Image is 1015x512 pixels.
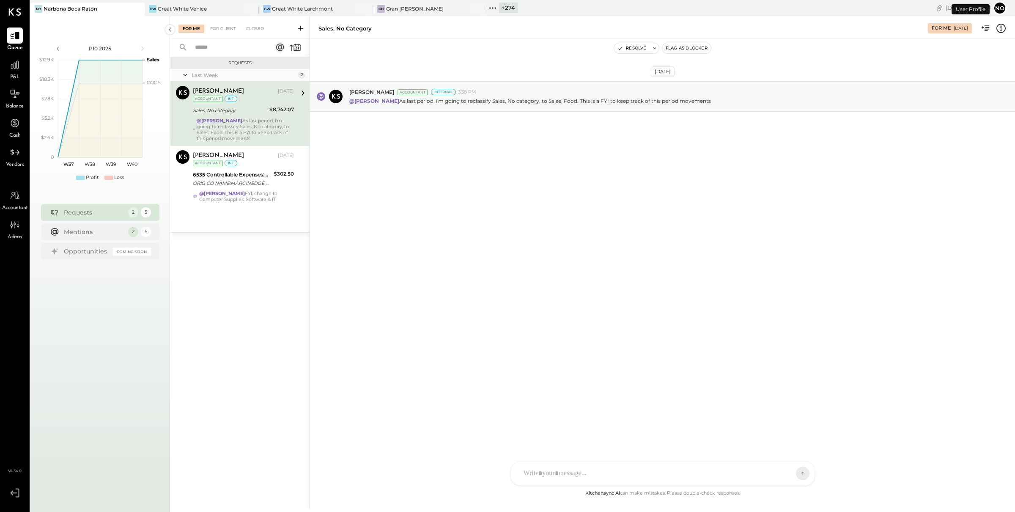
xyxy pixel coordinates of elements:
[149,5,156,13] div: GW
[993,1,1007,15] button: No
[63,161,74,167] text: W37
[199,190,294,202] div: FYI, change to Computer Supplies, Software & IT
[662,43,711,53] button: Flag as Blocker
[225,96,237,102] div: int
[84,161,95,167] text: W38
[41,115,54,121] text: $5.2K
[199,190,245,196] strong: @[PERSON_NAME]
[147,57,159,63] text: Sales
[0,57,29,81] a: P&L
[274,170,294,178] div: $302.50
[178,25,204,33] div: For Me
[64,247,109,256] div: Opportunities
[126,161,137,167] text: W40
[349,97,711,105] p: As last period, i'm going to reclassify Sales, No category, to Sales, Food. This is a FYI to keep...
[269,105,294,114] div: $8,742.07
[192,72,296,79] div: Last Week
[935,3,944,12] div: copy link
[0,86,29,110] a: Balance
[64,208,124,217] div: Requests
[386,5,444,12] div: Gran [PERSON_NAME]
[39,57,54,63] text: $12.9K
[147,80,161,85] text: COGS
[7,44,23,52] span: Queue
[39,76,54,82] text: $10.3K
[2,204,28,212] span: Accountant
[458,89,476,96] span: 3:38 PM
[86,174,99,181] div: Profit
[349,98,399,104] strong: @[PERSON_NAME]
[128,227,138,237] div: 2
[174,60,305,66] div: Requests
[128,207,138,217] div: 2
[197,118,294,141] div: As last period, i'm going to reclassify Sales, No category, to Sales, Food. This is a FYI to keep...
[64,228,124,236] div: Mentions
[197,118,242,124] strong: @[PERSON_NAME]
[278,152,294,159] div: [DATE]
[206,25,240,33] div: For Client
[946,4,991,12] div: [DATE]
[193,160,223,166] div: Accountant
[193,179,271,187] div: ORIG CO NAME:MARGINEDGE CO ORIG ID:XXXXXX6202 DESC DATE:250817 CO ENTRY DESCR:SALE SEC:CCD TRACE#...
[51,154,54,160] text: 0
[8,234,22,241] span: Admin
[651,66,675,77] div: [DATE]
[499,3,518,13] div: + 274
[0,144,29,169] a: Vendors
[193,96,223,102] div: Accountant
[318,25,372,33] div: Sales, No category
[0,187,29,212] a: Accountant
[6,161,24,169] span: Vendors
[141,227,151,237] div: 5
[0,115,29,140] a: Cash
[44,5,97,12] div: Narbona Boca Ratōn
[10,74,20,81] span: P&L
[242,25,268,33] div: Closed
[141,207,151,217] div: 5
[298,72,305,78] div: 2
[263,5,271,13] div: GW
[114,174,124,181] div: Loss
[932,25,951,32] div: For Me
[64,45,136,52] div: P10 2025
[0,217,29,241] a: Admin
[105,161,116,167] text: W39
[9,132,20,140] span: Cash
[193,151,244,160] div: [PERSON_NAME]
[954,25,968,31] div: [DATE]
[272,5,333,12] div: Great White Larchmont
[278,88,294,95] div: [DATE]
[6,103,24,110] span: Balance
[952,4,990,14] div: User Profile
[113,248,151,256] div: Coming Soon
[193,106,267,115] div: Sales, No category
[431,89,456,95] div: Internal
[398,89,428,95] div: Accountant
[225,160,237,166] div: int
[614,43,650,53] button: Resolve
[41,96,54,102] text: $7.8K
[193,171,271,179] div: 6535 Controllable Expenses:General & Administrative Expenses:Computer Supplies, Software & IT
[41,135,54,140] text: $2.6K
[35,5,42,13] div: NB
[158,5,207,12] div: Great White Venice
[349,88,394,96] span: [PERSON_NAME]
[377,5,385,13] div: GB
[193,87,244,96] div: [PERSON_NAME]
[0,28,29,52] a: Queue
